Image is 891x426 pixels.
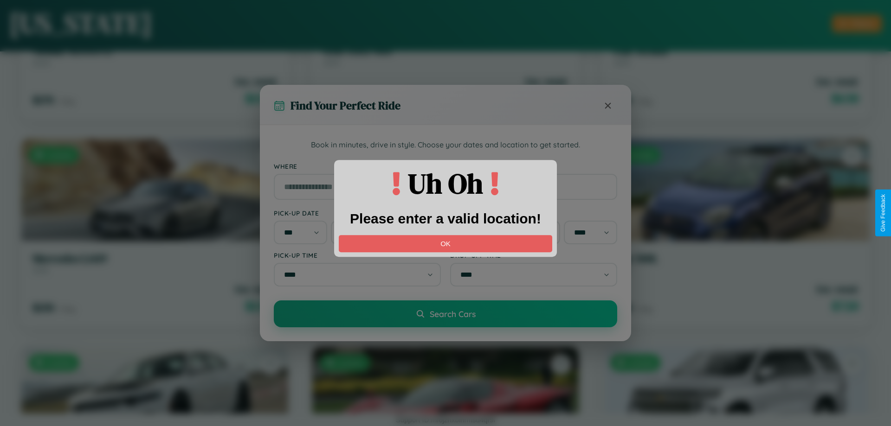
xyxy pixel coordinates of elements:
[274,251,441,259] label: Pick-up Time
[430,309,476,319] span: Search Cars
[450,209,617,217] label: Drop-off Date
[450,251,617,259] label: Drop-off Time
[274,209,441,217] label: Pick-up Date
[274,162,617,170] label: Where
[291,98,400,113] h3: Find Your Perfect Ride
[274,139,617,151] p: Book in minutes, drive in style. Choose your dates and location to get started.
